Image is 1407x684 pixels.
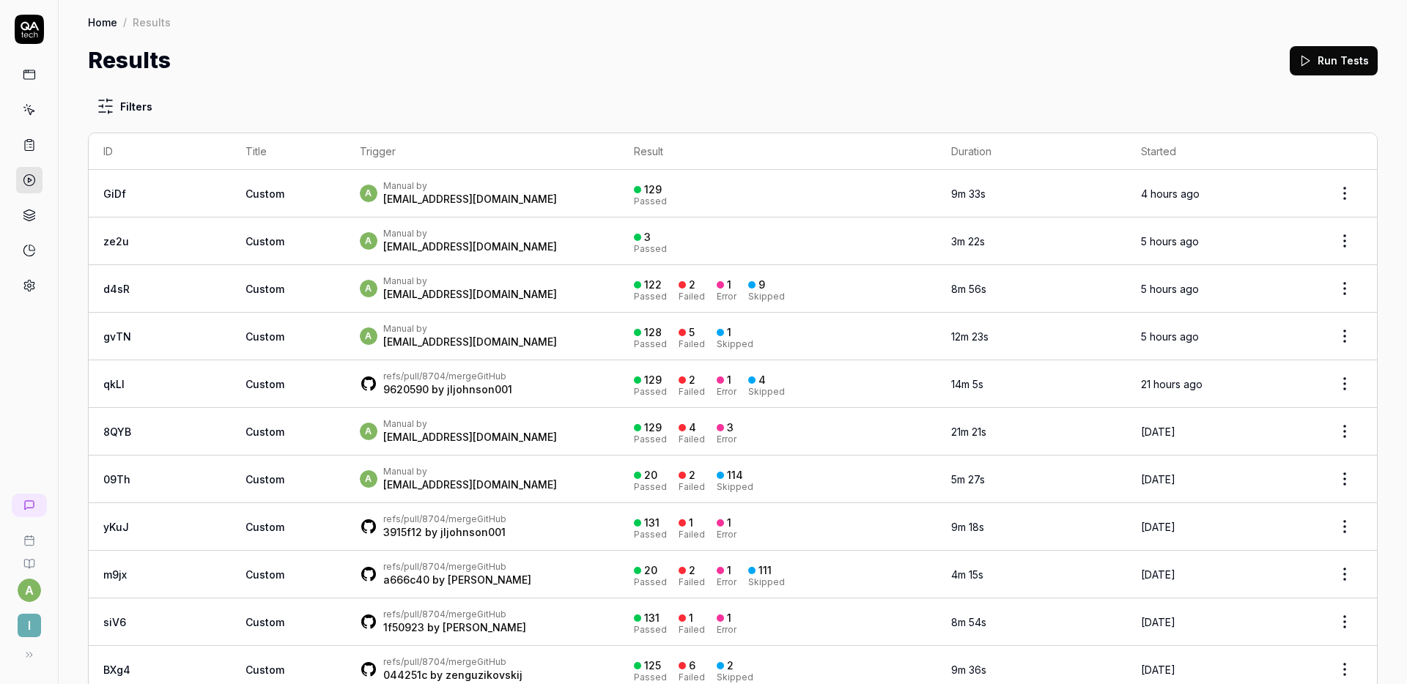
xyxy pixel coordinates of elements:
[245,663,284,676] span: Custom
[383,371,477,382] a: refs/pull/8704/merge
[679,483,705,491] div: Failed
[717,625,736,634] div: Error
[245,568,284,581] span: Custom
[383,371,512,382] div: GitHub
[644,564,657,577] div: 20
[679,292,705,301] div: Failed
[717,530,736,539] div: Error
[758,564,772,577] div: 111
[345,133,619,170] th: Trigger
[634,387,667,396] div: Passed
[679,387,705,396] div: Failed
[383,323,557,335] div: Manual by
[951,330,989,343] time: 12m 23s
[360,327,377,345] span: a
[644,183,662,196] div: 129
[689,564,695,577] div: 2
[717,387,736,396] div: Error
[360,470,377,488] span: a
[89,133,231,170] th: ID
[727,373,731,387] div: 1
[644,373,662,387] div: 129
[383,430,557,445] div: [EMAIL_ADDRESS][DOMAIN_NAME]
[245,187,284,200] span: Custom
[133,15,171,29] div: Results
[727,564,731,577] div: 1
[245,378,284,390] span: Custom
[634,578,667,587] div: Passed
[727,421,734,434] div: 3
[383,621,424,633] a: 1f50923
[1141,330,1199,343] time: 5 hours ago
[644,326,662,339] div: 128
[383,383,429,395] a: 9620590
[383,513,506,525] div: GitHub
[644,659,661,672] div: 125
[88,44,171,77] h1: Results
[644,611,660,625] div: 131
[245,473,284,486] span: Custom
[951,187,986,200] time: 9m 33s
[383,239,557,254] div: [EMAIL_ADDRESS][DOMAIN_NAME]
[103,187,126,200] a: GiDf
[383,573,429,586] a: a666c40
[1141,616,1175,628] time: [DATE]
[727,278,731,291] div: 1
[18,579,41,602] span: a
[383,656,522,668] div: GitHub
[383,669,427,681] a: 044251c
[1141,235,1199,248] time: 5 hours ago
[383,287,557,302] div: [EMAIL_ADDRESS][DOMAIN_NAME]
[103,568,127,581] a: m9jx
[758,278,765,291] div: 9
[951,235,985,248] time: 3m 22s
[88,15,117,29] a: Home
[634,292,667,301] div: Passed
[1141,663,1175,676] time: [DATE]
[446,669,522,681] a: zenguzikovskij
[679,435,705,444] div: Failed
[383,668,522,683] div: by
[727,469,743,482] div: 114
[951,425,986,438] time: 21m 21s
[727,326,731,339] div: 1
[6,546,52,570] a: Documentation
[951,473,985,486] time: 5m 27s
[383,228,557,239] div: Manual by
[634,483,667,491] div: Passed
[748,578,785,587] div: Skipped
[245,235,284,248] span: Custom
[689,373,695,387] div: 2
[360,423,377,440] span: a
[1141,473,1175,486] time: [DATE]
[727,516,731,529] div: 1
[448,573,531,586] a: [PERSON_NAME]
[383,466,557,477] div: Manual by
[644,421,662,434] div: 129
[644,278,662,291] div: 122
[383,620,526,635] div: by
[679,340,705,349] div: Failed
[717,435,736,444] div: Error
[717,673,753,682] div: Skipped
[360,185,377,202] span: a
[679,530,705,539] div: Failed
[383,609,526,620] div: GitHub
[6,523,52,546] a: Book a call with us
[383,382,512,397] div: by
[634,673,667,682] div: Passed
[103,235,129,248] a: ze2u
[679,673,705,682] div: Failed
[383,418,557,430] div: Manual by
[1141,521,1175,533] time: [DATE]
[383,275,557,287] div: Manual by
[103,330,131,343] a: gvTN
[727,659,734,672] div: 2
[679,625,705,634] div: Failed
[758,373,766,387] div: 4
[447,383,512,395] a: jljohnson001
[6,602,52,640] button: I
[689,326,695,339] div: 5
[360,232,377,250] span: a
[679,578,705,587] div: Failed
